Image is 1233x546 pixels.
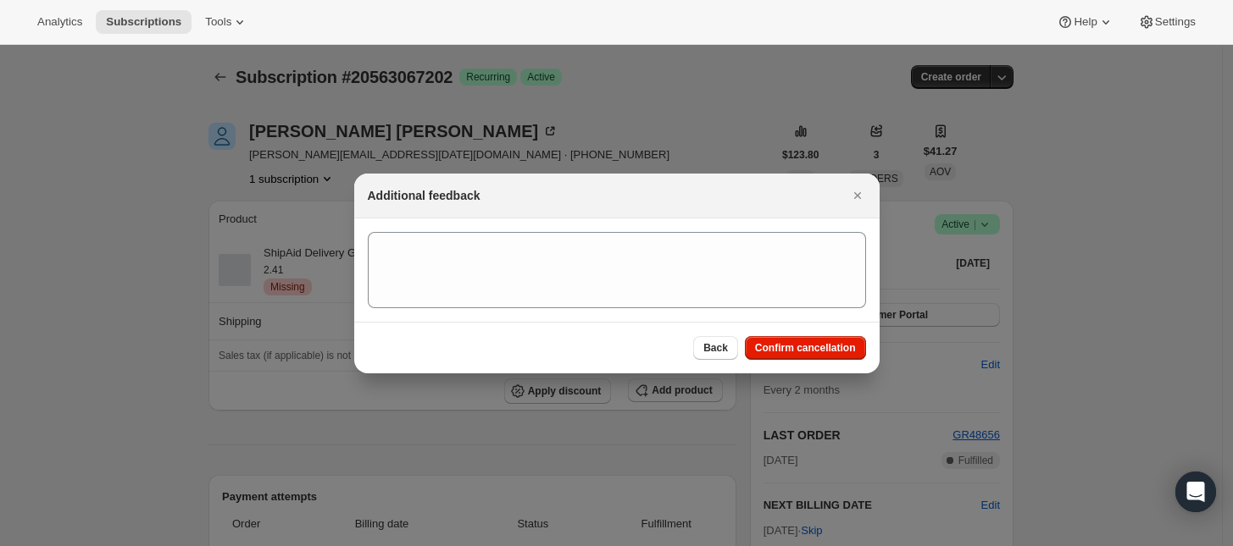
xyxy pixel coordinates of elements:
[96,10,192,34] button: Subscriptions
[205,15,231,29] span: Tools
[368,187,480,204] h2: Additional feedback
[755,341,856,355] span: Confirm cancellation
[195,10,258,34] button: Tools
[1074,15,1097,29] span: Help
[693,336,738,360] button: Back
[1128,10,1206,34] button: Settings
[37,15,82,29] span: Analytics
[703,341,728,355] span: Back
[745,336,866,360] button: Confirm cancellation
[1175,472,1216,512] div: Open Intercom Messenger
[1155,15,1196,29] span: Settings
[27,10,92,34] button: Analytics
[106,15,181,29] span: Subscriptions
[1047,10,1124,34] button: Help
[846,184,869,207] button: Close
